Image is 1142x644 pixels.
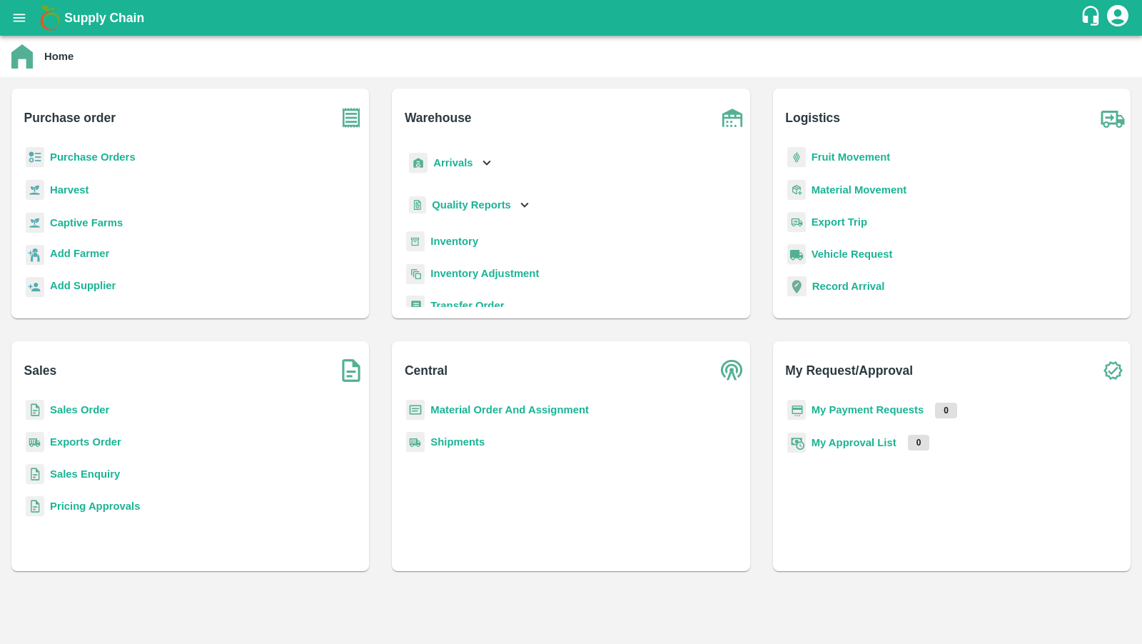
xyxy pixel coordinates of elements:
[787,147,806,168] img: fruit
[406,400,425,421] img: centralMaterial
[50,184,89,196] a: Harvest
[812,281,885,292] a: Record Arrival
[24,108,116,128] b: Purchase order
[50,280,116,291] b: Add Supplier
[26,147,44,168] img: reciept
[26,432,44,453] img: shipments
[50,248,109,259] b: Add Farmer
[409,153,428,173] img: whArrival
[406,147,495,179] div: Arrivals
[26,464,44,485] img: sales
[787,179,806,201] img: material
[812,248,893,260] a: Vehicle Request
[409,196,426,214] img: qualityReport
[406,263,425,284] img: inventory
[433,157,473,168] b: Arrivals
[430,236,478,247] a: Inventory
[50,278,116,297] a: Add Supplier
[50,468,120,480] a: Sales Enquiry
[405,361,448,381] b: Central
[406,296,425,316] img: whTransfer
[812,216,867,228] a: Export Trip
[1095,353,1131,388] img: check
[812,437,896,448] a: My Approval List
[430,268,539,279] a: Inventory Adjustment
[714,353,750,388] img: central
[812,404,924,416] a: My Payment Requests
[44,51,74,62] b: Home
[787,276,807,296] img: recordArrival
[787,400,806,421] img: payment
[26,179,44,201] img: harvest
[812,184,907,196] a: Material Movement
[935,403,957,418] p: 0
[11,44,33,69] img: home
[787,244,806,265] img: vehicle
[908,435,930,451] p: 0
[785,108,840,128] b: Logistics
[785,361,913,381] b: My Request/Approval
[1095,100,1131,136] img: truck
[36,4,64,32] img: logo
[50,500,140,512] a: Pricing Approvals
[24,361,57,381] b: Sales
[787,212,806,233] img: delivery
[50,151,136,163] a: Purchase Orders
[26,212,44,233] img: harvest
[812,151,891,163] a: Fruit Movement
[1080,5,1105,31] div: customer-support
[26,400,44,421] img: sales
[714,100,750,136] img: warehouse
[430,300,504,311] a: Transfer Order
[26,496,44,517] img: sales
[430,436,485,448] a: Shipments
[3,1,36,34] button: open drawer
[64,8,1080,28] a: Supply Chain
[50,246,109,265] a: Add Farmer
[432,199,511,211] b: Quality Reports
[406,191,532,220] div: Quality Reports
[64,11,144,25] b: Supply Chain
[26,245,44,266] img: farmer
[50,404,109,416] a: Sales Order
[787,432,806,453] img: approval
[26,277,44,298] img: supplier
[406,432,425,453] img: shipments
[333,100,369,136] img: purchase
[1105,3,1131,33] div: account of current user
[405,108,472,128] b: Warehouse
[333,353,369,388] img: soSales
[50,436,121,448] a: Exports Order
[430,404,589,416] a: Material Order And Assignment
[50,217,123,228] a: Captive Farms
[406,231,425,252] img: whInventory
